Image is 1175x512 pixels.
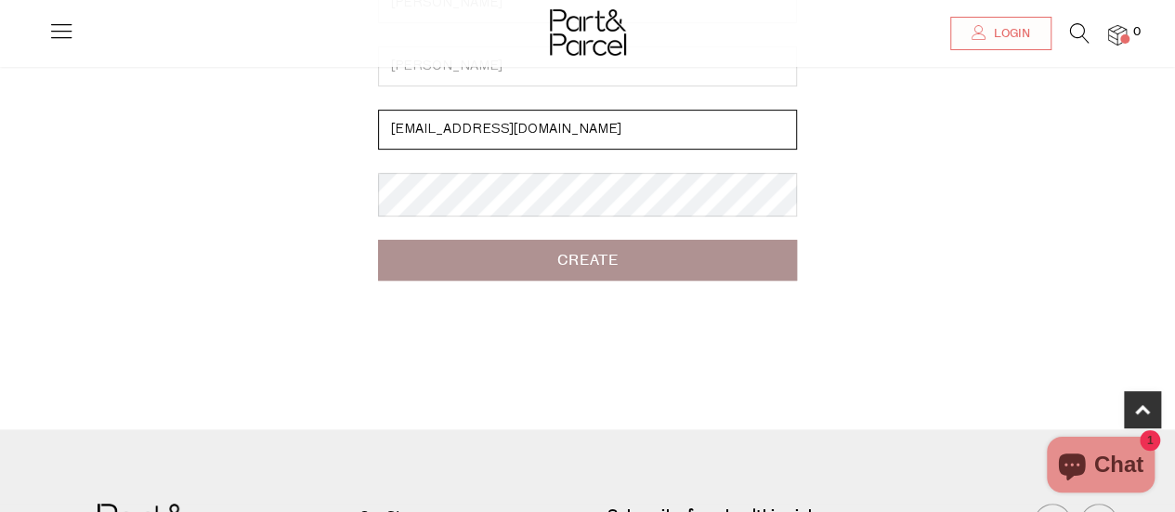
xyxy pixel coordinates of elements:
inbox-online-store-chat: Shopify online store chat [1041,437,1160,497]
input: Email [378,110,797,150]
a: 0 [1108,25,1127,45]
span: 0 [1129,24,1145,41]
a: Login [950,17,1051,50]
input: Create [378,240,797,281]
span: Login [989,26,1030,42]
img: Part&Parcel [550,9,626,56]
